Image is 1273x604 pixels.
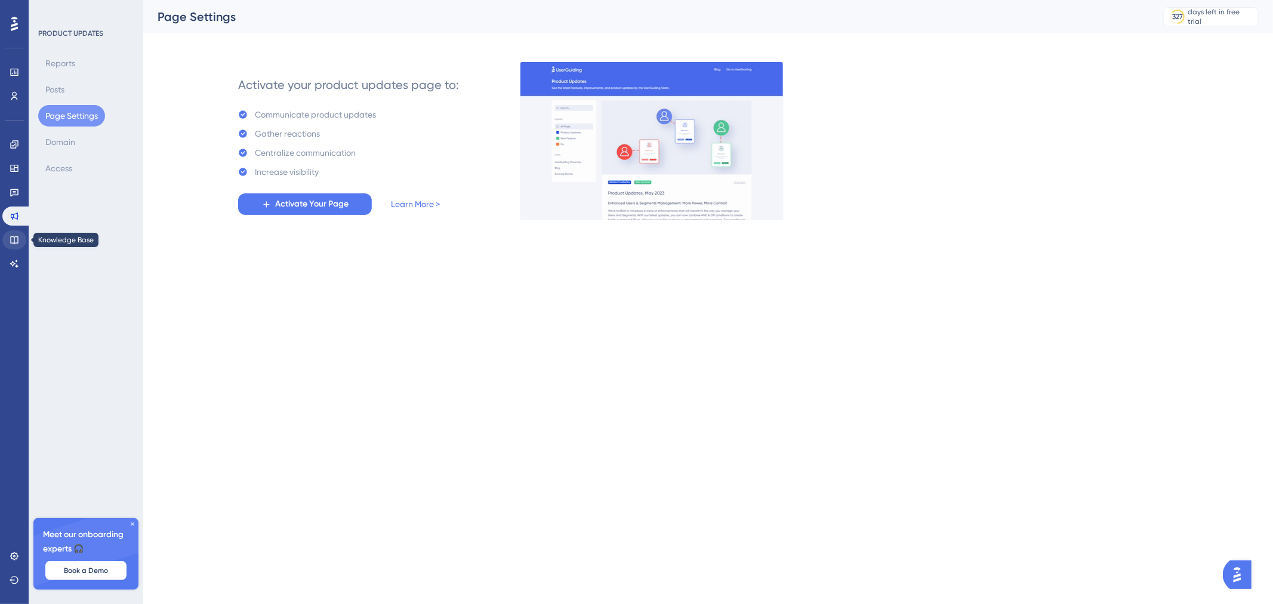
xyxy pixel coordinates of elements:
[38,29,103,38] div: PRODUCT UPDATES
[45,561,127,580] button: Book a Demo
[1172,12,1183,21] div: 327
[255,146,356,160] div: Centralize communication
[38,105,105,127] button: Page Settings
[391,197,440,211] a: Learn More >
[38,158,79,179] button: Access
[238,193,372,215] button: Activate Your Page
[38,131,82,153] button: Domain
[1188,7,1254,26] div: days left in free trial
[238,76,459,93] div: Activate your product updates page to:
[275,197,349,211] span: Activate Your Page
[38,79,72,100] button: Posts
[64,566,108,575] span: Book a Demo
[255,107,376,122] div: Communicate product updates
[520,61,784,220] img: 253145e29d1258e126a18a92d52e03bb.gif
[255,165,319,179] div: Increase visibility
[43,528,129,556] span: Meet our onboarding experts 🎧
[38,53,82,74] button: Reports
[1223,557,1259,593] iframe: UserGuiding AI Assistant Launcher
[158,8,1133,25] div: Page Settings
[255,127,320,141] div: Gather reactions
